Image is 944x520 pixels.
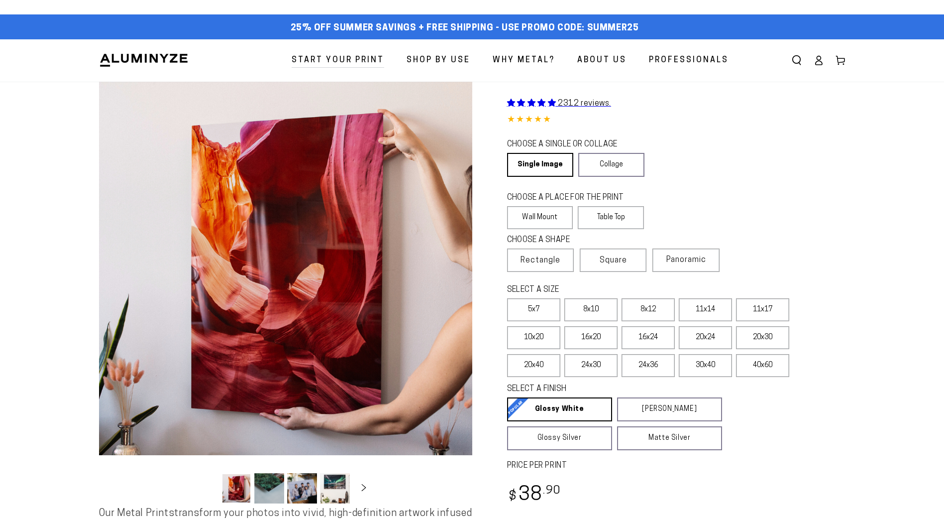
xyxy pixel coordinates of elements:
span: Why Metal? [493,53,555,68]
label: 10x20 [507,326,560,349]
legend: CHOOSE A PLACE FOR THE PRINT [507,192,635,204]
a: Glossy White [507,397,612,421]
img: Aluminyze [99,53,189,68]
a: 2312 reviews. [507,100,611,108]
a: Glossy Silver [507,426,612,450]
label: 8x12 [622,298,675,321]
span: 2312 reviews. [558,100,611,108]
legend: CHOOSE A SHAPE [507,235,636,246]
span: Square [600,255,627,266]
button: Load image 3 in gallery view [287,473,317,504]
media-gallery: Gallery Viewer [99,82,472,507]
label: 30x40 [679,354,732,377]
button: Slide right [353,477,375,499]
label: 20x24 [679,326,732,349]
a: Start Your Print [284,47,392,74]
summary: Search our site [786,49,808,71]
a: Shop By Use [399,47,478,74]
a: Professionals [641,47,736,74]
label: Wall Mount [507,206,573,229]
label: 5x7 [507,298,560,321]
legend: SELECT A FINISH [507,384,698,395]
a: Collage [578,153,644,177]
span: Professionals [649,53,729,68]
span: 25% off Summer Savings + Free Shipping - Use Promo Code: SUMMER25 [291,23,639,34]
label: PRICE PER PRINT [507,460,845,472]
label: 24x30 [564,354,618,377]
label: 11x14 [679,298,732,321]
label: 8x10 [564,298,618,321]
span: Panoramic [666,256,706,264]
span: $ [509,490,517,504]
span: About Us [577,53,627,68]
label: 24x36 [622,354,675,377]
div: 4.85 out of 5.0 stars [507,113,845,128]
span: Shop By Use [407,53,470,68]
bdi: 38 [507,486,561,505]
label: 11x17 [736,298,789,321]
label: 20x30 [736,326,789,349]
button: Load image 4 in gallery view [320,473,350,504]
a: About Us [570,47,634,74]
label: 16x20 [564,326,618,349]
legend: SELECT A SIZE [507,284,706,296]
button: Load image 2 in gallery view [254,473,284,504]
label: 40x60 [736,354,789,377]
button: Load image 1 in gallery view [221,473,251,504]
span: Start Your Print [292,53,384,68]
legend: CHOOSE A SINGLE OR COLLAGE [507,139,635,150]
a: Matte Silver [617,426,722,450]
a: Single Image [507,153,573,177]
label: 20x40 [507,354,560,377]
sup: .90 [543,485,561,497]
button: Slide left [197,477,218,499]
label: 16x24 [622,326,675,349]
span: Rectangle [521,255,560,266]
a: Why Metal? [485,47,562,74]
a: [PERSON_NAME] [617,397,722,421]
label: Table Top [578,206,644,229]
